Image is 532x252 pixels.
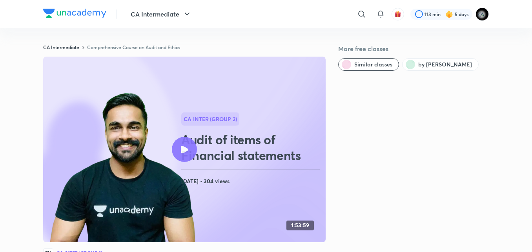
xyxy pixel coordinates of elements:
button: avatar [392,8,404,20]
img: Company Logo [43,9,106,18]
button: by Shantam Gupta [402,58,479,71]
img: poojita Agrawal [476,7,489,21]
img: avatar [394,11,401,18]
h4: [DATE] • 304 views [181,176,322,186]
button: CA Intermediate [126,6,197,22]
a: Comprehensive Course on Audit and Ethics [87,44,180,50]
button: Similar classes [338,58,399,71]
h5: More free classes [338,44,489,53]
span: Similar classes [354,61,392,68]
h4: 1:53:59 [291,222,309,229]
a: Company Logo [43,9,106,20]
span: by Shantam Gupta [418,61,472,68]
a: CA Intermediate [43,44,79,50]
h2: Audit of items of Financial statements [181,132,322,163]
img: streak [445,10,453,18]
